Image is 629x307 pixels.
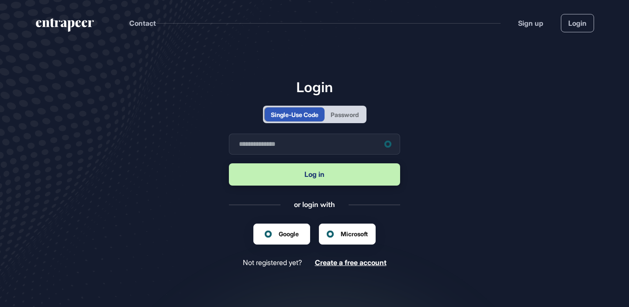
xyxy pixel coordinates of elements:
[341,229,368,238] span: Microsoft
[315,259,387,267] a: Create a free account
[271,110,318,119] div: Single-Use Code
[331,110,359,119] div: Password
[561,14,594,32] a: Login
[129,17,156,29] button: Contact
[35,18,95,35] a: entrapeer-logo
[294,200,335,209] div: or login with
[229,163,400,186] button: Log in
[229,79,400,95] h1: Login
[243,259,302,267] span: Not registered yet?
[315,258,387,267] span: Create a free account
[518,18,543,28] a: Sign up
